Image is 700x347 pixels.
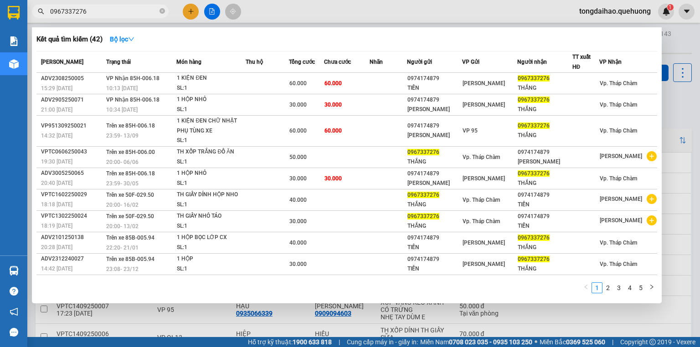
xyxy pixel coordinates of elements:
span: 20:00 - 06/06 [106,159,139,165]
span: Vp. Tháp Chàm [600,261,637,267]
span: 0967337276 [518,75,550,82]
div: SL: 1 [177,200,245,210]
span: 0967337276 [407,192,439,198]
span: 23:59 - 30/05 [106,180,139,187]
div: 1 KIỆN ĐEN [177,73,245,83]
span: close-circle [160,7,165,16]
span: message [10,328,18,337]
div: [PERSON_NAME] [407,179,462,188]
div: TH GIẤY DÍNH HỘP NHO [177,190,245,200]
input: Tìm tên, số ĐT hoặc mã đơn [50,6,158,16]
span: 30.000 [289,261,307,267]
div: 1 HỘP NHỎ [177,95,245,105]
span: 20:00 - 16/02 [106,202,139,208]
span: Thu hộ [246,59,263,65]
span: Nhãn [370,59,383,65]
a: 5 [636,283,646,293]
div: SL: 1 [177,105,245,115]
div: TIẾN [407,264,462,274]
div: 0974174879 [407,255,462,264]
div: SL: 1 [177,221,245,231]
span: 60.000 [324,128,342,134]
div: THẮNG [518,83,572,93]
button: right [646,282,657,293]
span: 60.000 [289,128,307,134]
span: 0967337276 [518,170,550,177]
span: [PERSON_NAME] [463,261,505,267]
span: Vp. Tháp Chàm [463,218,500,225]
div: SL: 1 [177,179,245,189]
span: 30.000 [289,218,307,225]
div: VP951309250021 [41,121,103,131]
div: 1 HỘP BỌC LỚP CX [177,233,245,243]
div: [PERSON_NAME] [407,105,462,114]
div: VPTC1302250024 [41,211,103,221]
div: ADV2111240071 [41,276,103,285]
div: TIẾN [518,221,572,231]
span: 23:59 - 13/09 [106,133,139,139]
span: plus-circle [647,215,657,225]
span: 0967337276 [407,213,439,219]
h3: Kết quả tìm kiếm ( 42 ) [36,35,103,44]
span: Vp. Tháp Chàm [600,240,637,246]
span: 0967337276 [518,97,550,103]
span: 60.000 [289,80,307,87]
div: THẮNG [518,179,572,188]
span: close-circle [160,8,165,14]
div: 0974174879 [518,190,572,200]
div: 0969669609 [407,276,462,286]
span: [PERSON_NAME] [463,80,505,87]
span: plus-circle [647,194,657,204]
span: Trên xe 85H-006.00 [106,149,155,155]
div: 0974174879 [407,169,462,179]
span: 18:18 [DATE] [41,201,72,208]
a: 1 [592,283,602,293]
span: notification [10,307,18,316]
span: Vp. Tháp Chàm [600,175,637,182]
span: left [583,284,589,290]
div: SL: 1 [177,83,245,93]
div: TH XỐP TRẮNG ĐỒ ĂN [177,147,245,157]
div: [PERSON_NAME] [407,131,462,140]
div: THẮNG [518,105,572,114]
span: VP Nhận [599,59,622,65]
img: solution-icon [9,36,19,46]
div: TH GIẤY NHỎ TÁO [177,211,245,221]
span: Vp. Tháp Chàm [600,128,637,134]
div: 1 HỘP [177,276,245,286]
div: ADV2308250005 [41,74,103,83]
span: Trên xe 85H-006.18 [106,122,155,129]
div: [PERSON_NAME] [518,157,572,167]
a: 3 [614,283,624,293]
div: 1 KIỆN ĐEN CHỮ NHẬT PHỤ TÙNG XE [177,116,245,136]
span: down [128,36,134,42]
div: VPTC0606250043 [41,147,103,157]
span: 18:19 [DATE] [41,223,72,229]
a: 4 [625,283,635,293]
span: 23:08 - 23/12 [106,266,139,272]
span: 40.000 [289,197,307,203]
span: Người gửi [407,59,432,65]
div: THẮNG [518,243,572,252]
span: Trạng thái [106,59,131,65]
li: 4 [624,282,635,293]
span: 0967337276 [518,235,550,241]
span: Trên xe 85H-006.18 [106,170,155,177]
div: 0974174879 [518,212,572,221]
span: 14:32 [DATE] [41,133,72,139]
span: VP Nhận 85H-006.18 [106,75,160,82]
div: SL: 1 [177,136,245,146]
li: 2 [602,282,613,293]
span: Chưa cước [324,59,351,65]
li: Previous Page [581,282,592,293]
span: Vp. Tháp Chàm [463,197,500,203]
div: TIẾN [407,243,462,252]
span: 20:28 [DATE] [41,244,72,250]
span: VP Nhận 85H-006.18 [106,97,160,103]
span: 50.000 [289,154,307,160]
a: 2 [603,283,613,293]
div: TIẾN [407,83,462,93]
span: Trên xe 50F-029.50 [106,192,154,198]
span: 60.000 [324,80,342,87]
span: [PERSON_NAME] [463,102,505,108]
